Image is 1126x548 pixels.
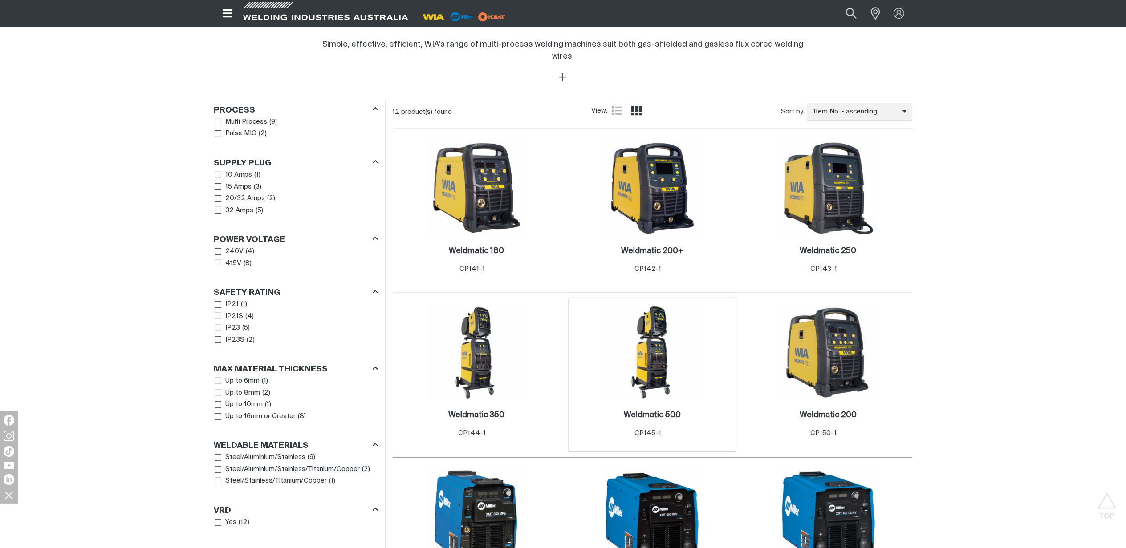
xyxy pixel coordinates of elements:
img: Weldmatic 250 [780,141,876,236]
a: IP21 [215,298,239,310]
img: Weldmatic 500 [605,305,700,400]
a: Weldmatic 500 [624,410,681,420]
ul: VRD [215,516,378,528]
a: Steel/Aluminium/Stainless/Titanium/Copper [215,463,360,475]
a: Up to 10mm [215,399,263,411]
a: 10 Amps [215,169,252,181]
img: TikTok [4,446,14,457]
h2: Weldmatic 500 [624,411,681,419]
span: IP21S [225,311,243,322]
a: Up to 8mm [215,387,260,399]
span: 10 Amps [225,170,252,180]
span: ( 4 ) [245,311,254,322]
span: 240V [225,246,244,257]
span: 415V [225,258,241,269]
a: Yes [215,516,237,528]
span: ( 4 ) [246,246,254,257]
img: YouTube [4,462,14,469]
span: Item No. - ascending [807,107,902,117]
span: Steel/Aluminium/Stainless [225,452,305,463]
a: List view [612,105,622,116]
a: Weldmatic 200 [800,410,857,420]
img: Weldmatic 180 [429,141,524,236]
span: ( 5 ) [242,323,250,333]
a: Multi Process [215,116,268,128]
span: ( 2 ) [259,129,267,139]
a: IP23S [215,334,245,346]
a: Steel/Stainless/Titanium/Copper [215,475,327,487]
a: Pulse MIG [215,128,257,140]
div: VRD [214,504,378,516]
span: ( 8 ) [244,258,252,269]
span: Up to 8mm [225,388,260,398]
h3: VRD [214,506,232,516]
span: ( 1 ) [329,476,335,486]
span: 32 Amps [225,205,253,216]
h2: Weldmatic 250 [800,247,856,255]
span: ( 5 ) [256,205,263,216]
a: Up to 16mm or Greater [215,411,296,423]
a: 20/32 Amps [215,193,265,205]
span: Multi Process [225,117,267,127]
span: ( 12 ) [239,517,249,528]
a: Weldmatic 180 [449,246,504,256]
ul: Power Voltage [215,246,378,269]
div: Weldable Materials [214,439,378,451]
span: ( 1 ) [262,376,268,386]
img: miller [476,10,508,24]
img: Weldmatic 200+ [605,141,700,236]
div: Max Material Thickness [214,363,378,375]
span: ( 2 ) [362,464,370,475]
span: ( 2 ) [262,388,270,398]
img: Facebook [4,415,14,426]
img: hide socials [1,488,16,503]
span: IP21 [225,299,239,310]
h2: Weldmatic 350 [448,411,504,419]
span: IP23 [225,323,240,333]
span: View: [591,106,607,116]
span: Simple, effective, efficient, WIA’s range of multi-process welding machines suit both gas-shielde... [323,40,804,60]
span: ( 9 ) [308,452,315,463]
span: Up to 16mm or Greater [225,411,296,422]
span: ( 8 ) [298,411,306,422]
div: Process [214,104,378,116]
img: LinkedIn [4,474,14,485]
span: ( 3 ) [254,182,261,192]
a: 15 Amps [215,181,252,193]
span: Sort by: [781,107,805,117]
span: Up to 6mm [225,376,260,386]
a: Weldmatic 250 [800,246,856,256]
span: Steel/Aluminium/Stainless/Titanium/Copper [225,464,360,475]
ul: Supply Plug [215,169,378,216]
span: 15 Amps [225,182,252,192]
span: Yes [225,517,236,528]
ul: Safety Rating [215,298,378,346]
span: ( 2 ) [247,335,255,345]
a: Weldmatic 350 [448,410,504,420]
button: Scroll to top [1097,492,1117,512]
h2: Weldmatic 180 [449,247,504,255]
span: CP144-1 [458,430,486,436]
div: Power Voltage [214,234,378,246]
a: Steel/Aluminium/Stainless [215,451,306,463]
span: CP143-1 [810,266,837,272]
span: Pulse MIG [225,129,256,139]
ul: Weldable Materials [215,451,378,487]
h3: Weldable Materials [214,441,309,451]
h3: Power Voltage [214,235,285,245]
span: CP150-1 [811,430,837,436]
span: Steel/Stainless/Titanium/Copper [225,476,327,486]
img: Instagram [4,431,14,441]
span: IP23S [225,335,244,345]
a: miller [476,13,508,20]
ul: Max Material Thickness [215,375,378,422]
span: CP142-1 [634,266,661,272]
span: Up to 10mm [225,399,263,410]
ul: Process [215,116,378,140]
h3: Max Material Thickness [214,364,328,375]
div: Safety Rating [214,286,378,298]
span: CP145-1 [634,430,661,436]
img: Weldmatic 200 [780,305,876,400]
a: 32 Amps [215,205,254,217]
a: Weldmatic 200+ [621,246,683,256]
